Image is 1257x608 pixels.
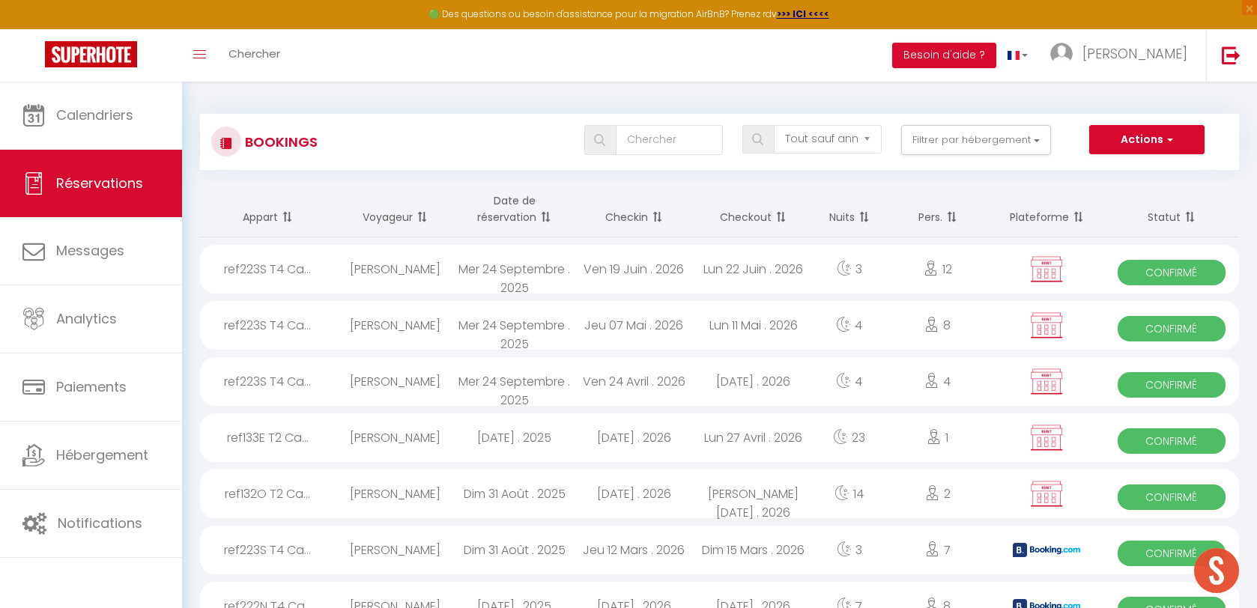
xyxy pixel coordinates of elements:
[335,181,455,237] th: Sort by guest
[56,446,148,464] span: Hébergement
[777,7,829,20] a: >>> ICI <<<<
[56,106,133,124] span: Calendriers
[574,181,694,237] th: Sort by checkin
[901,125,1051,155] button: Filtrer par hébergement
[1194,548,1239,593] div: Ouvrir le chat
[228,46,280,61] span: Chercher
[200,181,335,237] th: Sort by rentals
[1039,29,1206,82] a: ... [PERSON_NAME]
[217,29,291,82] a: Chercher
[241,125,318,159] h3: Bookings
[885,181,990,237] th: Sort by people
[694,181,814,237] th: Sort by checkout
[56,377,127,396] span: Paiements
[1089,125,1205,155] button: Actions
[1104,181,1239,237] th: Sort by status
[45,41,137,67] img: Super Booking
[1050,43,1073,65] img: ...
[56,241,124,260] span: Messages
[56,309,117,328] span: Analytics
[892,43,996,68] button: Besoin d'aide ?
[56,174,143,192] span: Réservations
[58,514,142,532] span: Notifications
[1082,44,1187,63] span: [PERSON_NAME]
[616,125,723,155] input: Chercher
[990,181,1104,237] th: Sort by channel
[1222,46,1241,64] img: logout
[455,181,575,237] th: Sort by booking date
[813,181,885,237] th: Sort by nights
